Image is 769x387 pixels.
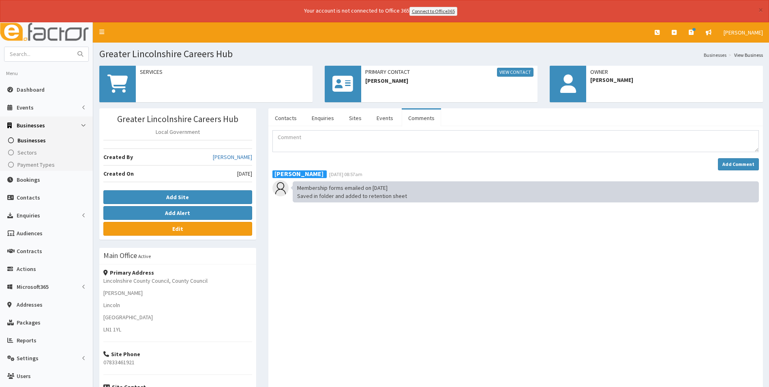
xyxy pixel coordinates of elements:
[17,194,40,201] span: Contacts
[103,222,252,236] a: Edit
[103,128,252,136] p: Local Government
[2,159,93,171] a: Payment Types
[497,68,533,77] a: View Contact
[17,161,55,168] span: Payment Types
[718,158,759,170] button: Add Comment
[103,206,252,220] button: Add Alert
[103,301,252,309] p: Lincoln
[103,350,140,358] strong: Site Phone
[103,313,252,321] p: [GEOGRAPHIC_DATA]
[305,110,341,127] a: Enquiries
[370,110,400,127] a: Events
[402,110,441,127] a: Comments
[409,7,457,16] a: Connect to Office365
[17,212,40,219] span: Enquiries
[165,209,190,217] b: Add Alert
[103,170,134,177] b: Created On
[268,110,303,127] a: Contacts
[17,301,43,308] span: Addresses
[140,68,308,76] span: Services
[99,49,763,59] h1: Greater Lincolnshire Careers Hub
[17,319,41,326] span: Packages
[329,171,362,177] span: [DATE] 08:57am
[724,29,763,36] span: [PERSON_NAME]
[718,22,769,43] a: [PERSON_NAME]
[722,161,754,167] strong: Add Comment
[365,68,534,77] span: Primary Contact
[17,265,36,273] span: Actions
[103,277,252,285] p: Lincolnshire County Council, County Council
[343,110,368,127] a: Sites
[17,137,46,144] span: Businesses
[213,153,252,161] a: [PERSON_NAME]
[103,358,252,366] p: 07833461921
[590,76,759,84] span: [PERSON_NAME]
[17,230,43,237] span: Audiences
[17,104,34,111] span: Events
[103,289,252,297] p: [PERSON_NAME]
[172,225,183,232] b: Edit
[17,355,39,362] span: Settings
[726,52,763,58] li: View Business
[103,269,154,276] strong: Primary Address
[237,170,252,178] span: [DATE]
[166,193,189,201] b: Add Site
[17,372,31,380] span: Users
[17,337,36,344] span: Reports
[758,6,763,14] button: ×
[17,122,45,129] span: Businesses
[293,181,759,202] div: Membership forms emailed on [DATE] Saved in folder and added to retention sheet
[17,283,49,290] span: Microsoft365
[274,170,323,178] b: [PERSON_NAME]
[17,247,42,255] span: Contracts
[103,325,252,333] p: LN1 1YL
[4,47,73,61] input: Search...
[103,114,252,124] h3: Greater Lincolnshire Careers Hub
[590,68,759,76] span: Owner
[103,252,137,259] h3: Main Office
[17,176,40,183] span: Bookings
[103,153,133,161] b: Created By
[2,146,93,159] a: Sectors
[365,77,534,85] span: [PERSON_NAME]
[17,86,45,93] span: Dashboard
[272,130,759,152] textarea: Comment
[704,52,726,58] a: Businesses
[144,6,618,16] div: Your account is not connected to Office 365
[138,253,151,259] small: Active
[17,149,37,156] span: Sectors
[2,134,93,146] a: Businesses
